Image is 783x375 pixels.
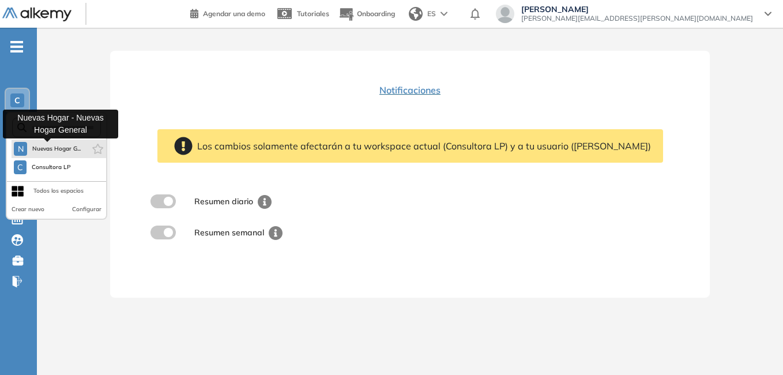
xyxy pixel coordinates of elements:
div: Nuevas Hogar - Nuevas Hogar General [3,110,118,138]
span: Notificaciones [379,83,441,97]
span: C [14,96,20,105]
img: Logo [2,7,71,22]
a: Agendar una demo [190,6,265,20]
span: Resumen diario [194,196,253,207]
span: Nuevas Hogar G... [32,144,81,153]
button: Notificaciones [364,78,456,102]
button: Configurar [72,205,101,214]
span: N [18,144,24,153]
span: ES [427,9,436,19]
img: arrow [441,12,447,16]
div: Todos los espacios [33,186,84,196]
span: Los cambios solamente afectarán a tu workspace actual (Consultora LP) y a tu usuario ([PERSON_NAME]) [197,139,651,153]
button: Resumen semanal [183,222,289,243]
span: C [17,163,23,172]
span: [PERSON_NAME] [521,5,753,14]
span: Onboarding [357,9,395,18]
span: Resumen semanal [194,227,264,238]
button: Resumen diario [183,190,278,212]
span: Consultora LP [31,163,71,172]
button: Crear nuevo [12,205,44,214]
span: [PERSON_NAME][EMAIL_ADDRESS][PERSON_NAME][DOMAIN_NAME] [521,14,753,23]
span: Tutoriales [297,9,329,18]
span: Agendar una demo [203,9,265,18]
img: world [409,7,423,21]
button: Onboarding [338,2,395,27]
i: - [10,46,23,48]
